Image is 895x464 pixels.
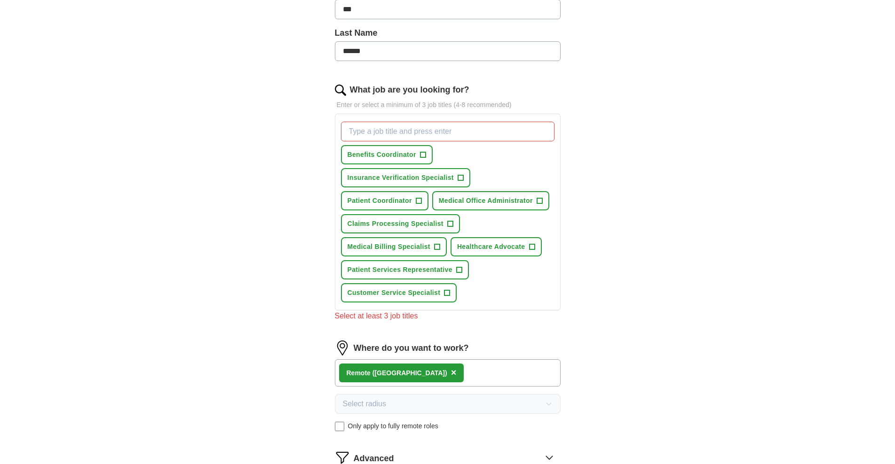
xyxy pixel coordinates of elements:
[451,366,457,380] button: ×
[341,145,433,164] button: Benefits Coordinator
[348,288,441,298] span: Customer Service Specialist
[335,100,561,110] p: Enter or select a minimum of 3 job titles (4-8 recommended)
[350,84,469,96] label: What job are you looking for?
[451,237,542,256] button: Healthcare Advocate
[341,168,470,187] button: Insurance Verification Specialist
[348,421,438,431] span: Only apply to fully remote roles
[348,173,454,183] span: Insurance Verification Specialist
[335,310,561,322] div: Select at least 3 job titles
[341,122,554,141] input: Type a job title and press enter
[348,265,452,275] span: Patient Services Representative
[347,368,447,378] div: Remote ([GEOGRAPHIC_DATA])
[335,85,346,96] img: search.png
[335,340,350,356] img: location.png
[348,150,416,160] span: Benefits Coordinator
[335,422,344,431] input: Only apply to fully remote roles
[439,196,533,206] span: Medical Office Administrator
[348,196,412,206] span: Patient Coordinator
[354,342,469,355] label: Where do you want to work?
[432,191,549,210] button: Medical Office Administrator
[341,260,469,279] button: Patient Services Representative
[341,191,428,210] button: Patient Coordinator
[343,398,387,410] span: Select radius
[341,237,447,256] button: Medical Billing Specialist
[335,394,561,414] button: Select radius
[348,242,430,252] span: Medical Billing Specialist
[341,214,460,233] button: Claims Processing Specialist
[348,219,444,229] span: Claims Processing Specialist
[457,242,525,252] span: Healthcare Advocate
[451,367,457,378] span: ×
[341,283,457,302] button: Customer Service Specialist
[335,27,561,39] label: Last Name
